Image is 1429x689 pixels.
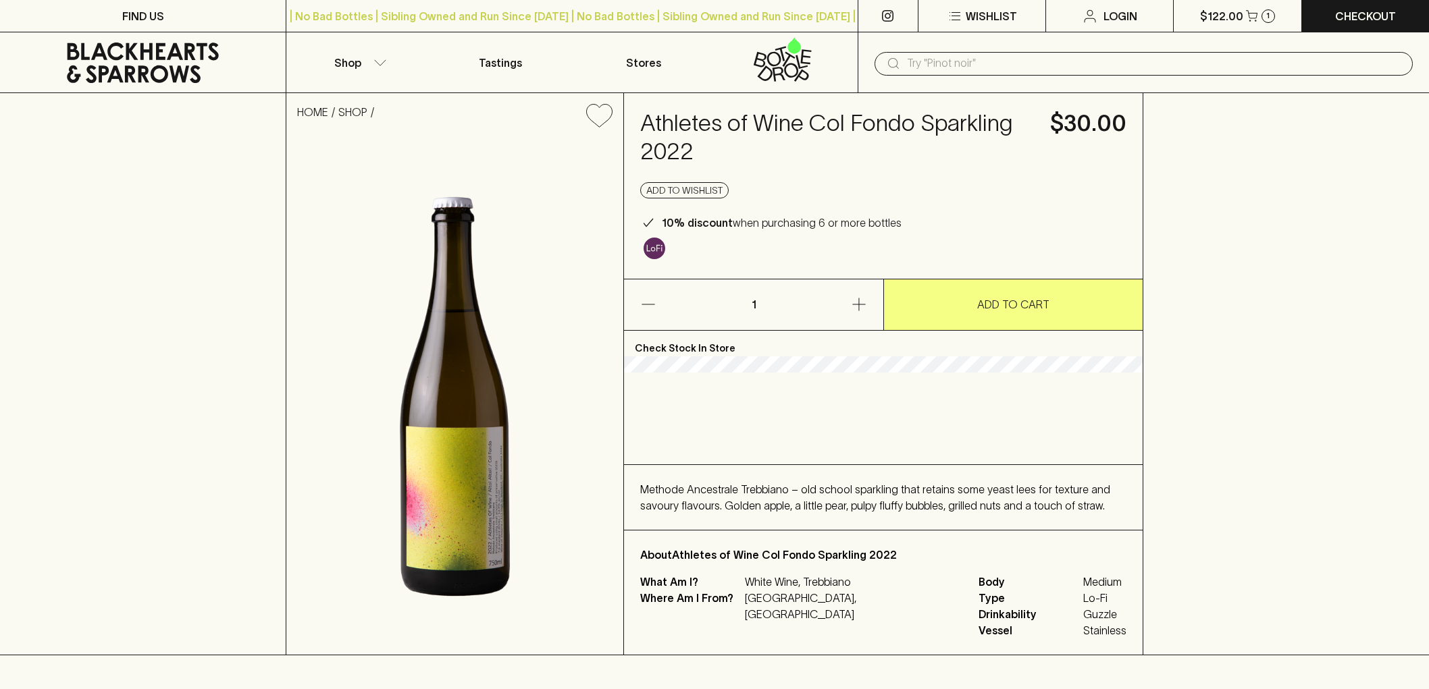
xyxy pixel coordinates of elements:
p: Wishlist [966,8,1017,24]
button: Add to wishlist [581,99,618,133]
span: Body [979,574,1080,590]
p: when purchasing 6 or more bottles [662,215,902,231]
button: ADD TO CART [884,279,1143,330]
p: Check Stock In Store [624,331,1143,356]
span: Stainless [1083,622,1126,638]
p: Tastings [479,55,522,71]
img: 41581.png [286,138,623,655]
span: Methode Ancestrale Trebbiano – old school sparkling that retains some yeast lees for texture and ... [640,483,1110,512]
p: $122.00 [1200,8,1243,24]
p: ADD TO CART [977,296,1049,312]
p: Shop [334,55,361,71]
p: Stores [626,55,661,71]
p: FIND US [122,8,164,24]
p: 1 [737,279,770,330]
button: Shop [286,32,429,92]
button: Add to wishlist [640,182,729,198]
img: Lo-Fi [644,238,665,259]
p: 1 [1266,12,1270,20]
a: Some may call it natural, others minimum intervention, either way, it’s hands off & maybe even a ... [640,234,669,263]
span: Guzzle [1083,606,1126,622]
p: About Athletes of Wine Col Fondo Sparkling 2022 [640,547,1126,563]
p: Where Am I From? [640,590,742,622]
p: [GEOGRAPHIC_DATA], [GEOGRAPHIC_DATA] [745,590,962,622]
p: What Am I? [640,574,742,590]
a: Tastings [430,32,572,92]
p: Checkout [1335,8,1396,24]
b: 10% discount [662,217,733,229]
a: HOME [297,106,328,118]
span: Drinkability [979,606,1080,622]
span: Lo-Fi [1083,590,1126,606]
span: Type [979,590,1080,606]
a: SHOP [338,106,367,118]
span: Vessel [979,622,1080,638]
input: Try "Pinot noir" [907,53,1402,74]
h4: $30.00 [1050,109,1126,138]
h4: Athletes of Wine Col Fondo Sparkling 2022 [640,109,1034,166]
p: White Wine, Trebbiano [745,574,962,590]
p: Login [1103,8,1137,24]
span: Medium [1083,574,1126,590]
a: Stores [572,32,714,92]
